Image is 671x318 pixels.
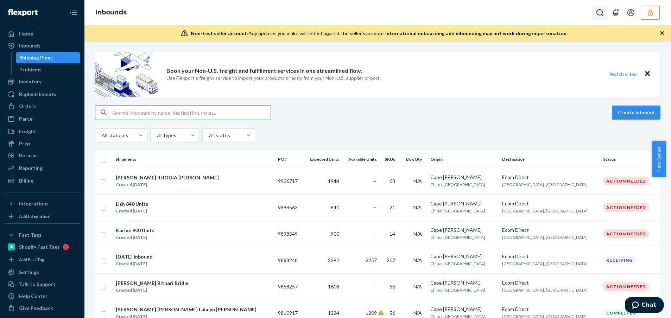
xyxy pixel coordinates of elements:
div: Parcel [19,115,34,122]
button: Open notifications [608,6,622,20]
span: International onboarding and inbounding may not work during impersonation. [385,30,568,36]
a: Shopify Fast Tags [4,241,80,253]
div: Lish 840 Units [116,201,148,208]
span: [GEOGRAPHIC_DATA], [GEOGRAPHIC_DATA] [502,287,588,293]
div: Action Needed [603,203,649,212]
input: All statuses [101,132,102,139]
div: Ecom Direct [502,279,597,286]
span: N/A [413,204,422,210]
div: Home [19,30,33,37]
div: Ecom Direct [502,253,597,260]
div: Add Fast Tag [19,256,44,262]
th: Available Units [342,151,380,168]
span: 63 [390,178,395,184]
a: Reporting [4,163,80,174]
a: Help Center [4,291,80,302]
div: Cape [PERSON_NAME] [430,279,496,286]
div: Any updates you make will reflect against the seller's account. [191,30,568,37]
div: Receiving [603,256,636,265]
div: Ecom Direct [502,306,597,313]
th: Status [600,151,660,168]
img: Flexport logo [8,9,38,16]
div: Cape [PERSON_NAME] [430,174,496,181]
span: — [373,284,377,290]
iframe: Opens a widget where you can chat to one of our agents [625,297,664,314]
th: Box Qty [401,151,428,168]
div: Action Needed [603,177,649,185]
div: Karine 900 Units [116,227,154,234]
div: Created [DATE] [116,208,148,215]
div: Created [DATE] [116,287,189,294]
button: Close [643,69,652,79]
span: N/A [413,257,422,263]
span: 900 [331,231,339,237]
div: Cape [PERSON_NAME] [430,253,496,260]
div: Created [DATE] [116,181,219,188]
button: Watch video [605,69,641,79]
div: Ecom Direct [502,200,597,207]
div: [PERSON_NAME] Bitnari Bridie [116,280,189,287]
div: Reporting [19,165,43,172]
span: N/A [413,178,422,184]
th: Origin [428,151,499,168]
span: — [373,204,377,210]
a: Orders [4,101,80,112]
a: Parcel [4,113,80,125]
th: Destination [499,151,600,168]
span: N/A [413,231,422,237]
span: 1209 [366,310,377,316]
div: Prep [19,140,30,147]
span: [GEOGRAPHIC_DATA], [GEOGRAPHIC_DATA] [502,235,588,240]
td: 9898549 [275,221,303,247]
div: Integrations [19,200,49,207]
a: Prep [4,138,80,149]
th: SKUs [380,151,401,168]
a: Add Integration [4,212,80,221]
div: Shopify Fast Tags [19,243,60,250]
div: Action Needed [603,229,649,238]
td: 9898563 [275,194,303,221]
button: Help Center [652,141,666,177]
span: 2292 [328,257,339,263]
span: N/A [413,310,422,316]
div: Inbounds [19,42,40,49]
span: Chino, [GEOGRAPHIC_DATA] [430,287,485,293]
a: Inventory [4,76,80,87]
div: Action Needed [603,282,649,291]
th: PO# [275,151,303,168]
a: Inbounds [4,40,80,51]
a: Freight [4,126,80,137]
div: Cape [PERSON_NAME] [430,227,496,234]
div: [DATE] Inbound [116,253,153,260]
div: Replenishments [19,91,56,98]
td: 9888248 [275,247,303,273]
td: 9858257 [275,273,303,300]
span: N/A [413,284,422,290]
button: Close Navigation [66,6,80,20]
span: [GEOGRAPHIC_DATA], [GEOGRAPHIC_DATA] [502,261,588,266]
span: 21 [390,204,395,210]
div: [PERSON_NAME] [PERSON_NAME] Lalalyn [PERSON_NAME] [116,306,257,313]
div: Billing [19,177,33,184]
div: Help Center [19,293,48,300]
span: Chino, [GEOGRAPHIC_DATA] [430,261,485,266]
a: Problems [16,64,81,75]
span: Chino, [GEOGRAPHIC_DATA] [430,208,485,214]
p: Use Flexport’s freight service to import your products directly from your Non-U.S. supplier or port. [166,75,381,82]
a: Add Fast Tag [4,255,80,264]
span: Non-test seller account: [191,30,248,36]
div: Cape [PERSON_NAME] [430,306,496,313]
input: Search inbounds by name, destination, msku... [112,106,271,120]
span: 56 [390,284,395,290]
a: Replenishments [4,89,80,100]
a: Settings [4,267,80,278]
span: Chino, [GEOGRAPHIC_DATA] [430,235,485,240]
span: 1608 [328,284,339,290]
span: [GEOGRAPHIC_DATA], [GEOGRAPHIC_DATA] [502,208,588,214]
a: Shipping Plans [16,52,81,63]
a: Home [4,28,80,39]
p: Book your Non-U.S. freight and fulfillment services in one streamlined flow. [166,67,362,75]
span: 840 [331,204,339,210]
